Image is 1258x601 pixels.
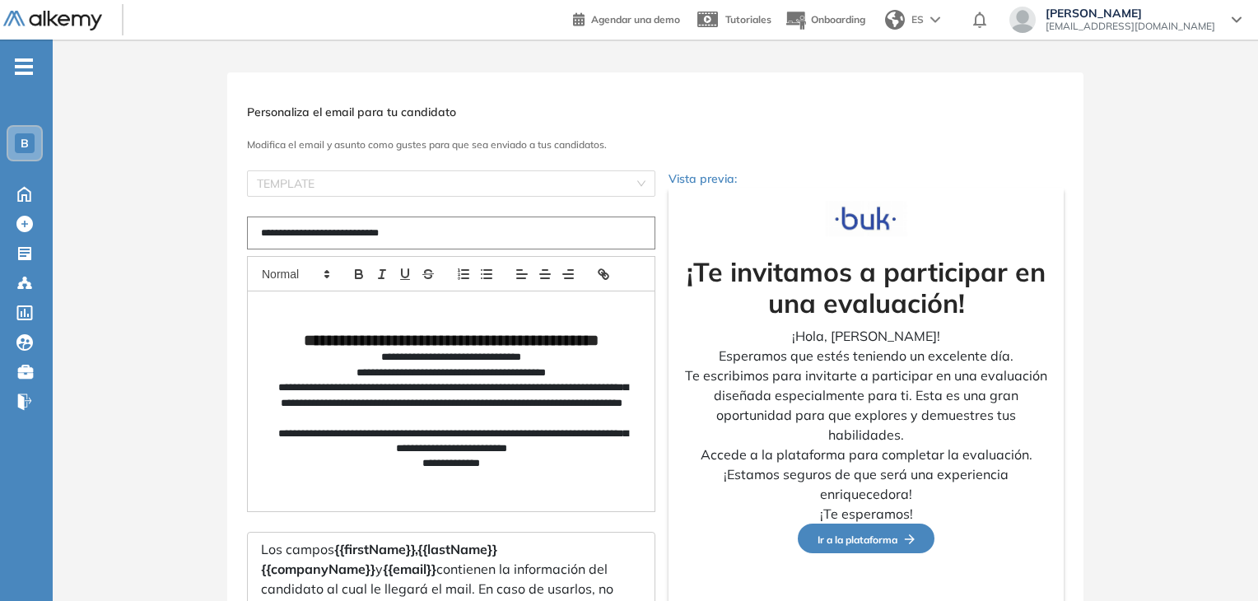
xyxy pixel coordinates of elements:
[682,346,1051,366] p: Esperamos que estés teniendo un excelente día.
[15,65,33,68] i: -
[725,13,771,26] span: Tutoriales
[383,561,436,577] span: {{email}}
[811,13,865,26] span: Onboarding
[818,533,915,546] span: Ir a la plataforma
[687,255,1046,319] strong: ¡Te invitamos a participar en una evaluación!
[591,13,680,26] span: Agendar una demo
[1046,7,1215,20] span: [PERSON_NAME]
[3,11,102,31] img: Logo
[417,541,497,557] span: {{lastName}}
[825,201,907,236] img: Logo de la compañía
[798,524,934,554] button: Ir a la plataformaFlecha
[682,326,1051,346] p: ¡Hola, [PERSON_NAME]!
[669,170,1064,188] p: Vista previa:
[930,16,940,23] img: arrow
[334,541,417,557] span: {{firstName}},
[1046,20,1215,33] span: [EMAIL_ADDRESS][DOMAIN_NAME]
[261,561,375,577] span: {{companyName}}
[885,10,905,30] img: world
[897,534,915,544] img: Flecha
[573,8,680,28] a: Agendar una demo
[247,105,1064,119] h3: Personaliza el email para tu candidato
[21,137,29,150] span: B
[682,366,1051,445] p: Te escribimos para invitarte a participar en una evaluación diseñada especialmente para ti. Esta ...
[682,504,1051,524] p: ¡Te esperamos!
[911,12,924,27] span: ES
[785,2,865,38] button: Onboarding
[247,139,1064,151] h3: Modifica el email y asunto como gustes para que sea enviado a tus candidatos.
[682,445,1051,504] p: Accede a la plataforma para completar la evaluación. ¡Estamos seguros de que será una experiencia...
